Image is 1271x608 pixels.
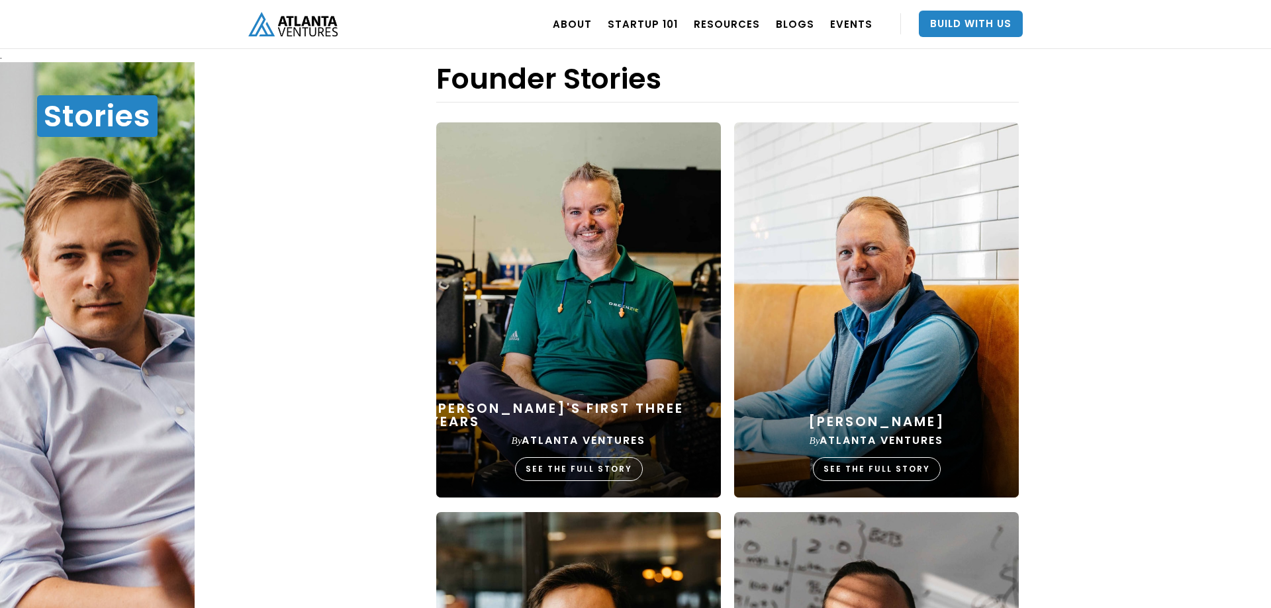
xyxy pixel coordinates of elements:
a: [PERSON_NAME]'s First Three YearsbyAtlanta VenturesSEE THE FULL STORY [430,122,728,512]
h1: Stories [37,95,158,137]
div: SEE THE FULL STORY [813,457,941,481]
a: [PERSON_NAME]byAtlanta VenturesSEE THE FULL STORY [728,122,1025,512]
div: Atlanta Ventures [512,434,646,447]
a: Startup 101 [608,5,678,42]
em: by [810,435,820,446]
div: [PERSON_NAME]'s First Three Years [430,402,728,428]
a: Build With Us [919,11,1023,37]
div: SEE THE FULL STORY [515,457,643,481]
em: by [512,435,522,446]
a: RESOURCES [694,5,760,42]
a: BLOGS [776,5,814,42]
div: [PERSON_NAME] [808,415,945,428]
a: ABOUT [553,5,592,42]
a: EVENTS [830,5,872,42]
h1: Founder Stories [436,62,661,95]
div: Atlanta Ventures [810,434,944,447]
